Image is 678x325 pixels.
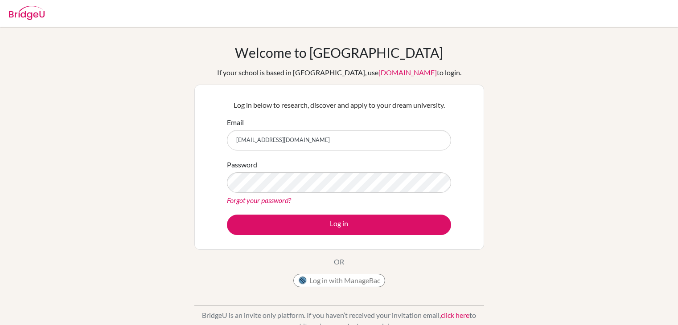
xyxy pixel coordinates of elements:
[293,274,385,287] button: Log in with ManageBac
[9,6,45,20] img: Bridge-U
[235,45,443,61] h1: Welcome to [GEOGRAPHIC_DATA]
[378,68,437,77] a: [DOMAIN_NAME]
[217,67,461,78] div: If your school is based in [GEOGRAPHIC_DATA], use to login.
[441,311,469,319] a: click here
[227,159,257,170] label: Password
[227,117,244,128] label: Email
[227,196,291,204] a: Forgot your password?
[227,100,451,110] p: Log in below to research, discover and apply to your dream university.
[334,256,344,267] p: OR
[227,215,451,235] button: Log in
